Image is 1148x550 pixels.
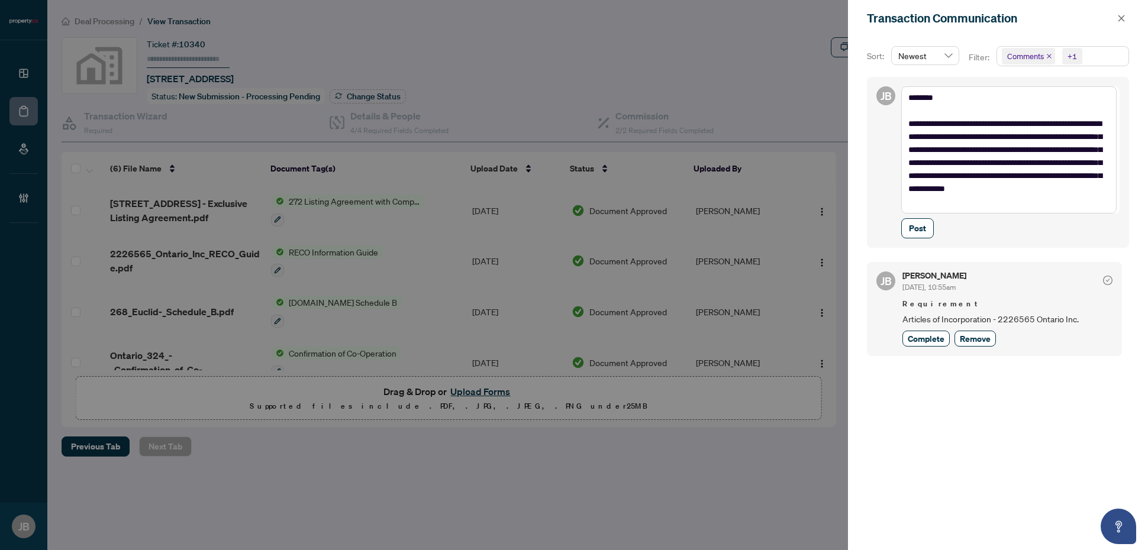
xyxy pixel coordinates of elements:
span: check-circle [1103,276,1112,285]
button: Open asap [1101,509,1136,544]
span: JB [881,88,892,104]
span: Comments [1002,48,1055,64]
span: Post [909,219,926,238]
span: Articles of Incorporation - 2226565 Ontario Inc. [902,312,1112,326]
span: Remove [960,332,991,345]
button: Complete [902,331,950,347]
span: JB [881,273,892,289]
div: Transaction Communication [867,9,1114,27]
span: close [1046,53,1052,59]
span: Complete [908,332,944,345]
p: Filter: [969,51,991,64]
button: Remove [954,331,996,347]
span: Comments [1007,50,1044,62]
div: +1 [1068,50,1077,62]
span: Newest [898,47,952,64]
p: Sort: [867,50,886,63]
button: Post [901,218,934,238]
span: [DATE], 10:55am [902,283,956,292]
span: close [1117,14,1126,22]
h5: [PERSON_NAME] [902,271,966,280]
span: Requirement [902,298,1112,310]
